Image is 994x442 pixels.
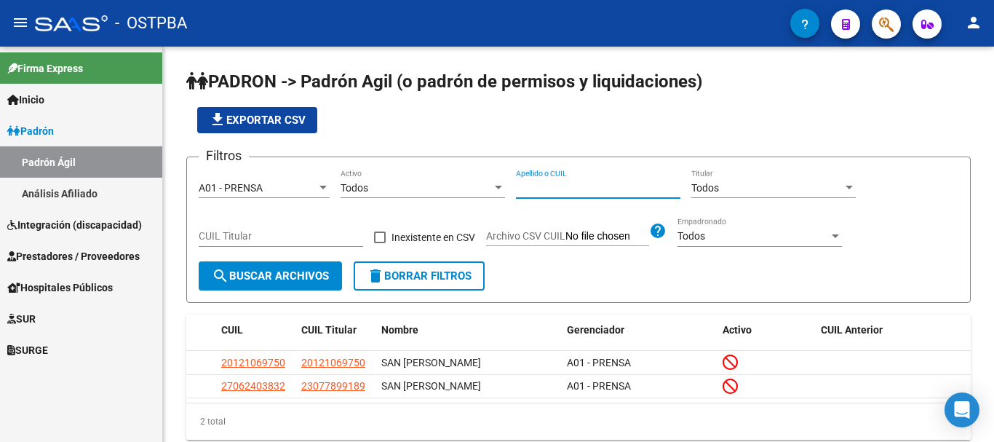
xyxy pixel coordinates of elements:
span: Exportar CSV [209,114,306,127]
span: 27062403832 [221,380,285,392]
span: SAN [PERSON_NAME] [381,380,481,392]
span: Activo [723,324,752,336]
datatable-header-cell: Nombre [375,315,561,346]
span: CUIL Anterior [821,324,883,336]
span: SUR [7,311,36,327]
span: Buscar Archivos [212,269,329,283]
span: Prestadores / Proveedores [7,248,140,264]
mat-icon: person [965,14,982,31]
mat-icon: file_download [209,111,226,128]
datatable-header-cell: Activo [717,315,815,346]
span: 23077899189 [301,380,365,392]
mat-icon: search [212,267,229,285]
button: Buscar Archivos [199,261,342,291]
span: Nombre [381,324,418,336]
span: Borrar Filtros [367,269,472,283]
datatable-header-cell: CUIL Anterior [815,315,971,346]
span: A01 - PRENSA [567,357,631,368]
span: SURGE [7,342,48,358]
span: Todos [677,230,705,242]
span: PADRON -> Padrón Agil (o padrón de permisos y liquidaciones) [186,71,702,92]
span: Integración (discapacidad) [7,217,142,233]
span: - OSTPBA [115,7,187,39]
mat-icon: delete [367,267,384,285]
span: A01 - PRENSA [199,182,263,194]
mat-icon: menu [12,14,29,31]
mat-icon: help [649,222,667,240]
span: SAN [PERSON_NAME] [381,357,481,368]
datatable-header-cell: CUIL Titular [295,315,375,346]
datatable-header-cell: CUIL [215,315,295,346]
datatable-header-cell: Gerenciador [561,315,717,346]
span: CUIL [221,324,243,336]
span: Archivo CSV CUIL [486,230,565,242]
span: Padrón [7,123,54,139]
span: CUIL Titular [301,324,357,336]
div: Open Intercom Messenger [945,392,979,427]
span: Gerenciador [567,324,624,336]
span: 20121069750 [221,357,285,368]
span: Todos [691,182,719,194]
h3: Filtros [199,146,249,166]
input: Archivo CSV CUIL [565,230,649,243]
button: Borrar Filtros [354,261,485,291]
div: 2 total [186,403,971,440]
button: Exportar CSV [197,107,317,133]
span: Todos [341,182,368,194]
span: Inicio [7,92,44,108]
span: A01 - PRENSA [567,380,631,392]
span: 20121069750 [301,357,365,368]
span: Hospitales Públicos [7,280,113,296]
span: Firma Express [7,60,83,76]
span: Inexistente en CSV [391,229,475,246]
